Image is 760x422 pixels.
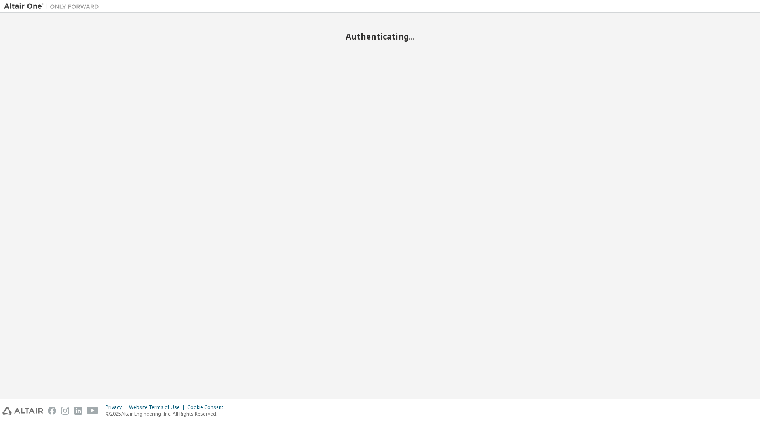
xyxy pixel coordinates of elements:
img: instagram.svg [61,407,69,415]
img: youtube.svg [87,407,99,415]
img: Altair One [4,2,103,10]
img: altair_logo.svg [2,407,43,415]
img: facebook.svg [48,407,56,415]
div: Cookie Consent [187,404,228,411]
p: © 2025 Altair Engineering, Inc. All Rights Reserved. [106,411,228,417]
h2: Authenticating... [4,31,756,42]
div: Privacy [106,404,129,411]
div: Website Terms of Use [129,404,187,411]
img: linkedin.svg [74,407,82,415]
